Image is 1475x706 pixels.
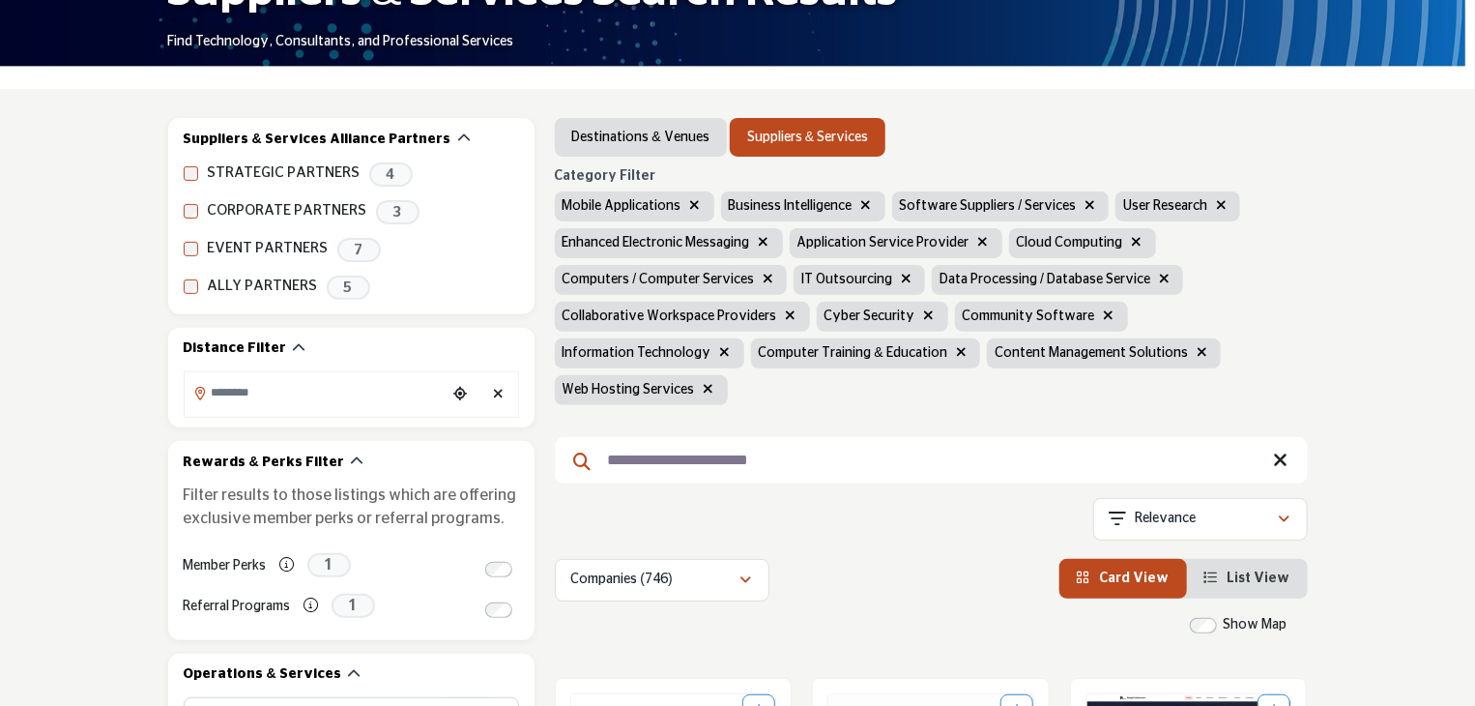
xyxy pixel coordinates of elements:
[185,374,446,412] input: Search Location
[184,131,451,150] h2: Suppliers & Services Alliance Partners
[563,309,777,323] span: Collaborative Workspace Providers
[1187,559,1308,599] li: List View
[208,200,367,222] label: CORPORATE PARTNERS
[168,33,514,52] p: Find Technology, Consultants, and Professional Services
[1123,199,1207,213] span: User Research
[1017,236,1123,250] span: Cloud Computing
[184,454,344,473] h2: Rewards & Perks Filter
[484,374,513,416] div: Clear search location
[563,383,695,397] span: Web Hosting Services
[307,553,351,577] span: 1
[555,559,769,602] button: Companies (746)
[332,594,375,618] span: 1
[208,162,361,185] label: STRATEGIC PARTNERS
[337,238,381,262] span: 7
[1059,559,1187,599] li: Card View
[563,236,750,250] span: Enhanced Electronic Messaging
[184,242,198,256] input: EVENT PARTNERS checkbox
[1093,498,1308,541] button: Relevance
[563,273,755,286] span: Computers / Computer Services
[184,484,519,530] p: Filter results to those listings which are offering exclusive member perks or referral programs.
[208,276,318,298] label: ALLY PARTNERS
[1224,615,1287,635] label: Show Map
[184,549,267,583] label: Member Perks
[184,166,198,181] input: STRATEGIC PARTNERS checkbox
[563,346,711,360] span: Information Technology
[900,199,1077,213] span: Software Suppliers / Services
[759,346,947,360] span: Computer Training & Education
[563,199,681,213] span: Mobile Applications
[940,273,1150,286] span: Data Processing / Database Service
[485,562,512,577] input: Switch to Member Perks
[376,200,419,224] span: 3
[184,665,341,685] h2: Operations & Services
[184,590,291,624] label: Referral Programs
[1135,510,1196,529] p: Relevance
[801,273,892,286] span: IT Outsourcing
[446,374,475,416] div: Choose your current location
[1228,572,1290,585] span: List View
[485,603,512,618] input: Switch to Referral Programs
[572,128,709,147] a: Destinations & Venues
[208,238,329,260] label: EVENT PARTNERS
[184,279,198,294] input: ALLY PARTNERS checkbox
[1204,572,1290,585] a: View List
[571,571,673,590] p: Companies (746)
[327,276,370,300] span: 5
[555,168,1308,185] h6: Category Filter
[995,346,1188,360] span: Content Management Solutions
[963,309,1095,323] span: Community Software
[369,162,413,187] span: 4
[1100,572,1170,585] span: Card View
[555,437,1308,484] input: Search Keyword
[729,199,853,213] span: Business Intelligence
[1077,572,1170,585] a: View Card
[797,236,969,250] span: Application Service Provider
[747,128,868,147] a: Suppliers & Services
[824,309,915,323] span: Cyber Security
[184,339,287,359] h2: Distance Filter
[184,204,198,219] input: CORPORATE PARTNERS checkbox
